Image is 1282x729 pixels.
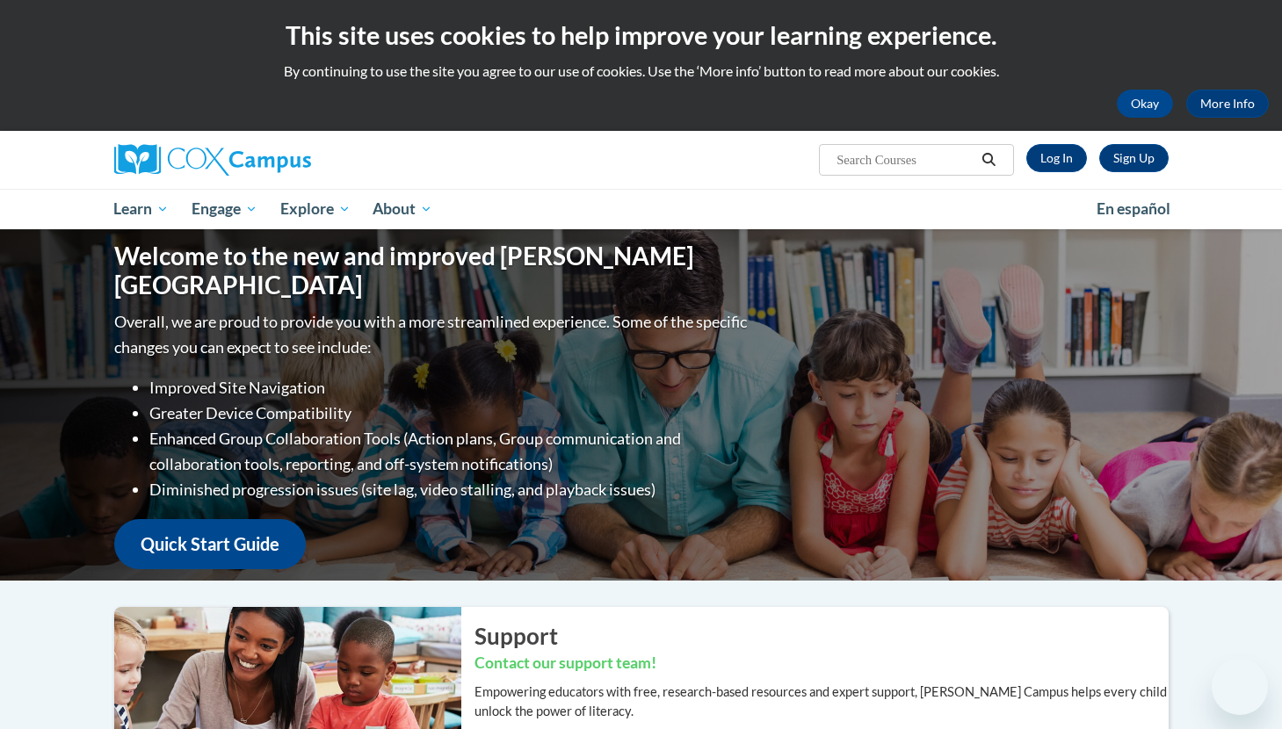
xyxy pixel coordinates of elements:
span: About [373,198,432,220]
button: Search [975,149,1002,170]
span: Explore [280,198,351,220]
li: Diminished progression issues (site lag, video stalling, and playback issues) [149,477,751,502]
button: Okay [1117,90,1173,118]
input: Search Courses [835,149,975,170]
a: Quick Start Guide [114,519,306,569]
span: Engage [192,198,257,220]
a: Register [1099,144,1169,172]
li: Greater Device Compatibility [149,401,751,426]
a: Log In [1026,144,1087,172]
p: Empowering educators with free, research-based resources and expert support, [PERSON_NAME] Campus... [474,682,1169,721]
p: By continuing to use the site you agree to our use of cookies. Use the ‘More info’ button to read... [13,61,1269,81]
iframe: Button to launch messaging window [1212,659,1268,715]
li: Improved Site Navigation [149,375,751,401]
a: Explore [269,189,362,229]
p: Overall, we are proud to provide you with a more streamlined experience. Some of the specific cha... [114,309,751,360]
h2: This site uses cookies to help improve your learning experience. [13,18,1269,53]
div: Main menu [88,189,1195,229]
a: About [361,189,444,229]
h3: Contact our support team! [474,653,1169,675]
li: Enhanced Group Collaboration Tools (Action plans, Group communication and collaboration tools, re... [149,426,751,477]
a: En español [1085,191,1182,227]
a: Engage [180,189,269,229]
img: Cox Campus [114,144,311,176]
a: More Info [1186,90,1269,118]
span: En español [1097,199,1170,218]
a: Cox Campus [114,144,448,176]
span: Learn [113,198,169,220]
h1: Welcome to the new and improved [PERSON_NAME][GEOGRAPHIC_DATA] [114,242,751,300]
a: Learn [103,189,181,229]
h2: Support [474,620,1169,652]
